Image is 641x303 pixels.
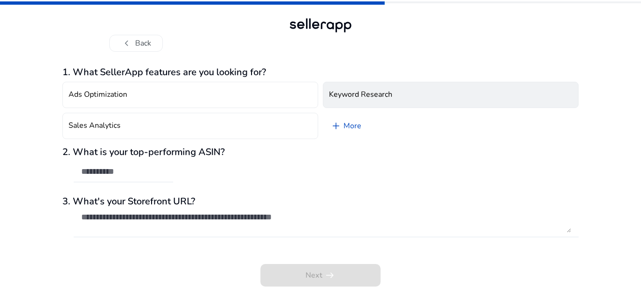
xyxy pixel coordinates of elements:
[62,196,579,207] h3: 3. What's your Storefront URL?
[323,82,579,108] button: Keyword Research
[62,82,318,108] button: Ads Optimization
[323,113,369,139] a: More
[109,35,163,52] button: chevron_leftBack
[330,120,342,132] span: add
[62,147,579,158] h3: 2. What is your top-performing ASIN?
[121,38,132,49] span: chevron_left
[62,113,318,139] button: Sales Analytics
[329,90,392,99] h4: Keyword Research
[62,67,579,78] h3: 1. What SellerApp features are you looking for?
[69,121,121,130] h4: Sales Analytics
[69,90,127,99] h4: Ads Optimization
